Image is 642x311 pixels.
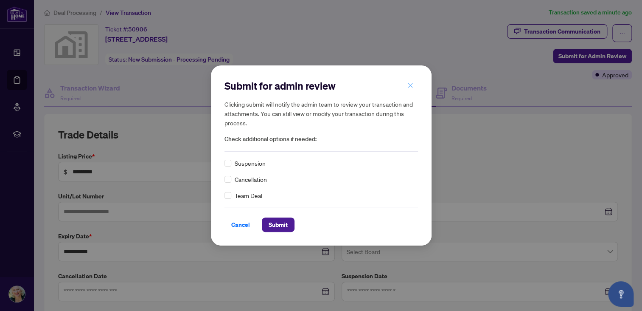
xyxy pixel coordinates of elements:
span: Cancel [231,218,250,232]
button: Cancel [224,218,257,232]
span: Check additional options if needed: [224,134,418,144]
span: close [407,82,413,88]
h2: Submit for admin review [224,79,418,93]
button: Open asap [608,281,634,307]
h5: Clicking submit will notify the admin team to review your transaction and attachments. You can st... [224,99,418,127]
button: Submit [262,218,294,232]
span: Cancellation [235,175,267,184]
span: Submit [269,218,288,232]
span: Suspension [235,158,266,168]
span: Team Deal [235,191,262,200]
